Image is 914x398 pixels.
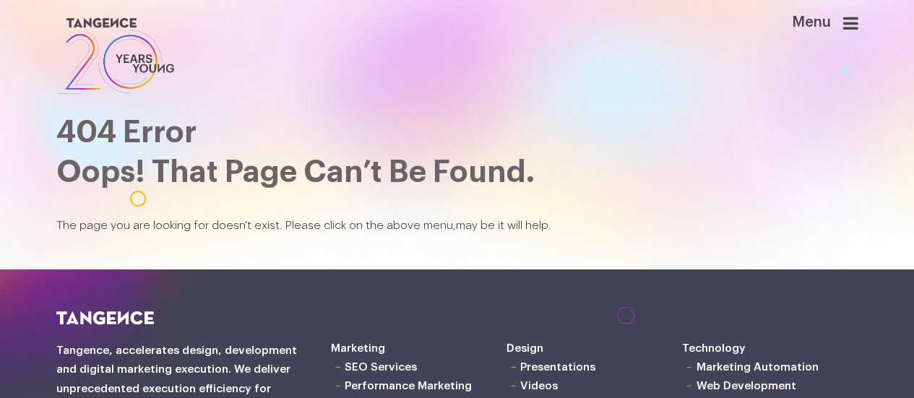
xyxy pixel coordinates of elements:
h6: Technology [682,339,858,358]
h6: Design [506,339,682,358]
span: 404 Error Oops! That page can’t be found. [56,117,535,187]
a: SEO Services [345,361,417,373]
a: Performance Marketing [345,380,472,391]
img: logo SVG [56,14,176,98]
a: Videos [520,380,558,391]
a: Web Development [697,380,796,391]
h6: Marketing [331,339,506,358]
a: Presentations [520,361,595,373]
p: The page you are looking for doesn't exist. Please click on the above menu,may be it will help. [56,217,858,235]
a: Marketing Automation [697,361,819,373]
